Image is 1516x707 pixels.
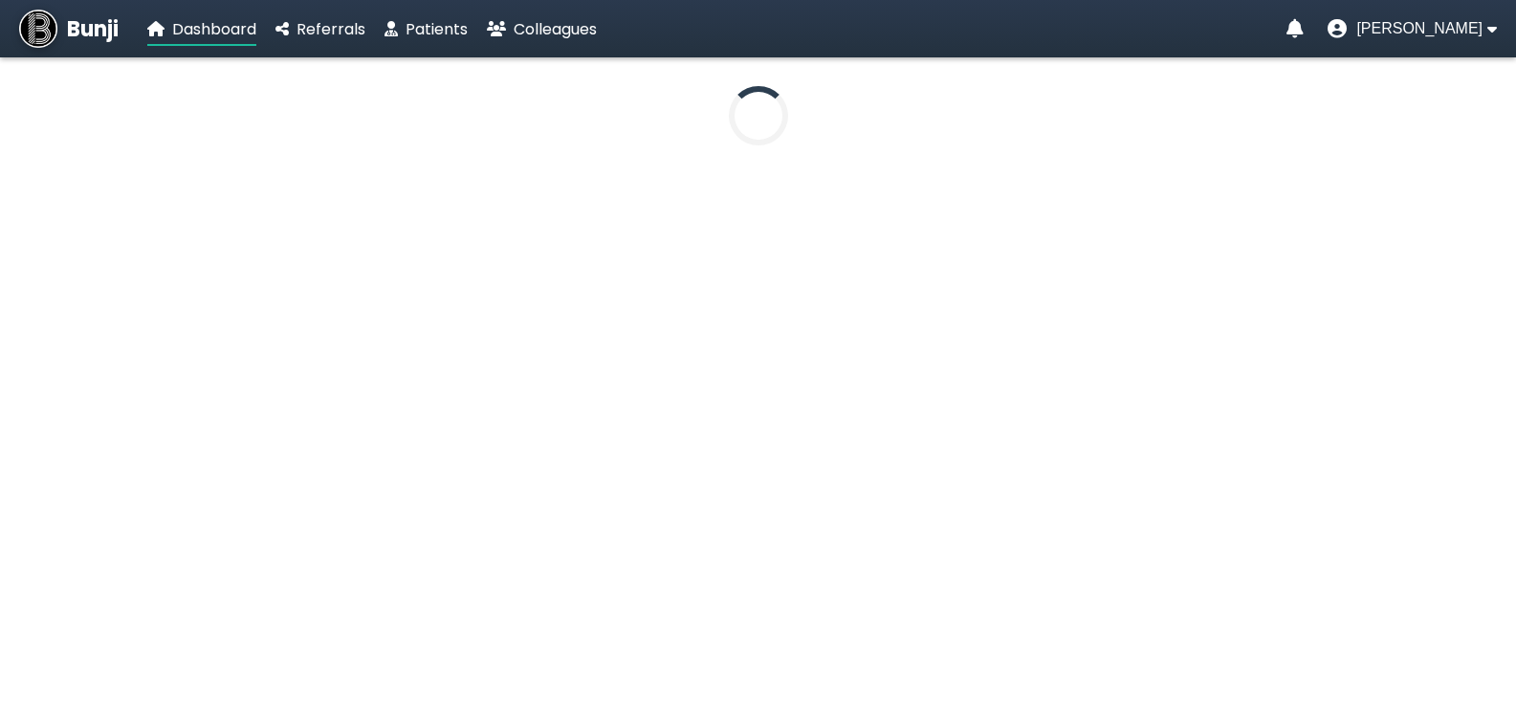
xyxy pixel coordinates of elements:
[19,10,119,48] a: Bunji
[67,13,119,45] span: Bunji
[297,18,365,40] span: Referrals
[1328,19,1497,38] button: User menu
[147,17,256,41] a: Dashboard
[487,17,597,41] a: Colleagues
[1356,20,1483,37] span: [PERSON_NAME]
[19,10,57,48] img: Bunji Dental Referral Management
[172,18,256,40] span: Dashboard
[514,18,597,40] span: Colleagues
[275,17,365,41] a: Referrals
[384,17,468,41] a: Patients
[406,18,468,40] span: Patients
[1286,19,1304,38] a: Notifications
